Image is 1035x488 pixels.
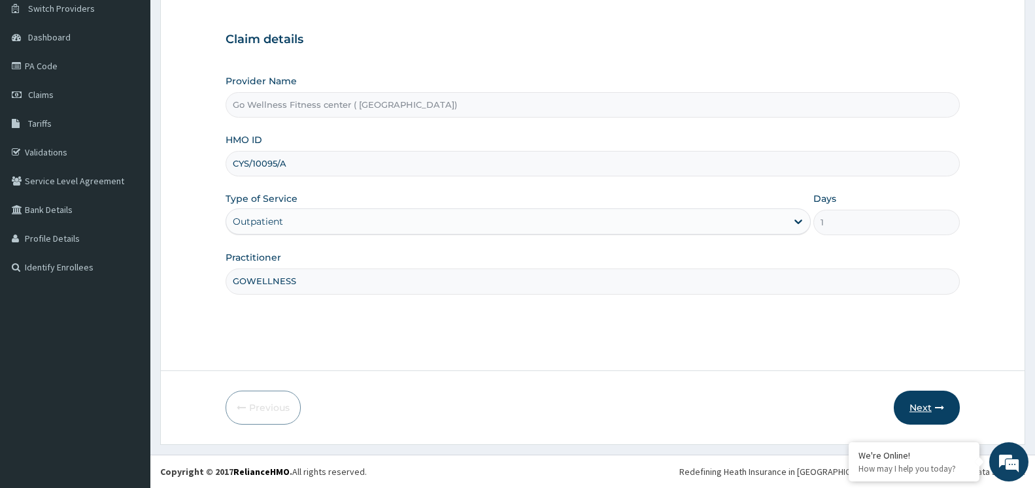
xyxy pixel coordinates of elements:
[28,89,54,101] span: Claims
[160,466,292,478] strong: Copyright © 2017 .
[226,133,262,146] label: HMO ID
[226,251,281,264] label: Practitioner
[226,192,297,205] label: Type of Service
[226,151,960,176] input: Enter HMO ID
[76,155,180,287] span: We're online!
[214,7,246,38] div: Minimize live chat window
[28,118,52,129] span: Tariffs
[28,3,95,14] span: Switch Providers
[813,192,836,205] label: Days
[226,33,960,47] h3: Claim details
[679,465,1025,478] div: Redefining Heath Insurance in [GEOGRAPHIC_DATA] using Telemedicine and Data Science!
[24,65,53,98] img: d_794563401_company_1708531726252_794563401
[226,268,960,294] input: Enter Name
[28,31,71,43] span: Dashboard
[858,449,970,461] div: We're Online!
[150,455,1035,488] footer: All rights reserved.
[858,463,970,474] p: How may I help you today?
[226,391,301,425] button: Previous
[226,74,297,88] label: Provider Name
[894,391,960,425] button: Next
[68,73,220,90] div: Chat with us now
[233,466,290,478] a: RelianceHMO
[7,338,249,384] textarea: Type your message and hit 'Enter'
